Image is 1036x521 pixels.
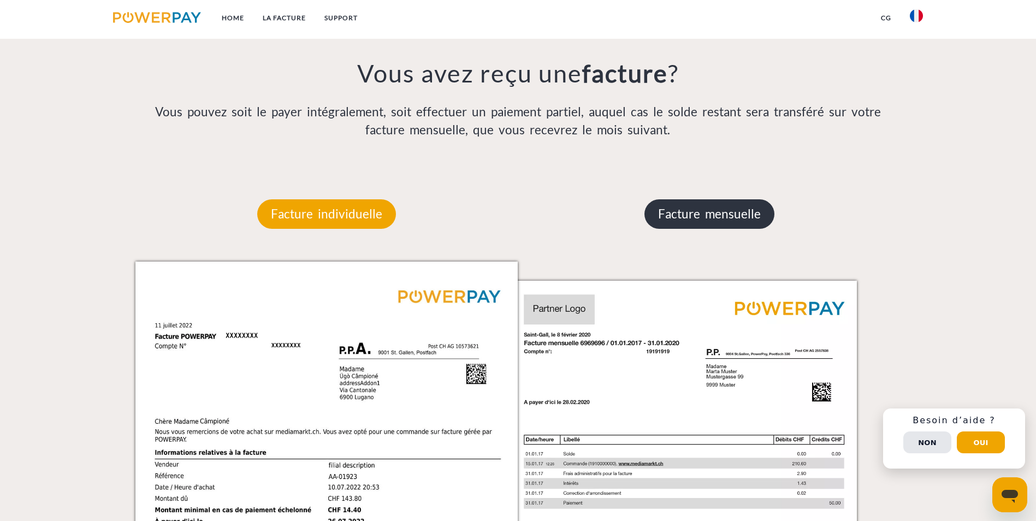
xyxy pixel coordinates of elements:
p: Facture mensuelle [644,199,774,229]
b: facture [582,58,668,88]
h3: Besoin d’aide ? [890,415,1019,426]
button: Oui [957,431,1005,453]
a: Support [315,8,367,28]
img: fr [910,9,923,22]
button: Non [903,431,951,453]
a: CG [872,8,901,28]
a: Home [212,8,253,28]
iframe: Bouton de lancement de la fenêtre de messagerie [992,477,1027,512]
div: Schnellhilfe [883,408,1025,469]
h3: Vous avez reçu une ? [135,58,901,88]
p: Facture individuelle [257,199,396,229]
a: LA FACTURE [253,8,315,28]
p: Vous pouvez soit le payer intégralement, soit effectuer un paiement partiel, auquel cas le solde ... [135,103,901,140]
img: logo-powerpay.svg [113,12,201,23]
